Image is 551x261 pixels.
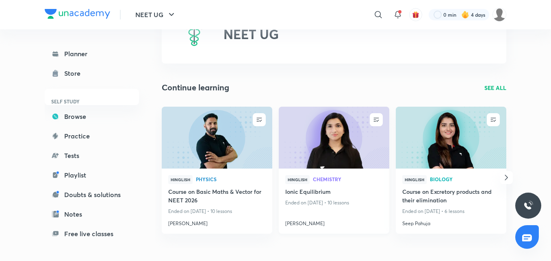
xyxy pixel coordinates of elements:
[196,177,266,182] a: Physics
[45,167,139,183] a: Playlist
[45,9,110,21] a: Company Logo
[412,11,419,18] img: avatar
[223,26,279,42] h2: NEET UG
[161,106,273,169] img: new-thumbnail
[285,175,310,184] span: Hinglish
[45,226,139,242] a: Free live classes
[461,11,469,19] img: streak
[285,197,383,208] p: Ended on [DATE] • 10 lessons
[196,177,266,182] span: Physics
[313,177,383,182] a: Chemistry
[168,217,266,227] a: [PERSON_NAME]
[285,187,383,197] a: Ionic Equilibrium
[278,106,390,169] img: new-thumbnail
[45,94,139,108] h6: SELF STUDY
[396,107,506,169] a: new-thumbnail
[402,187,500,206] a: Course on Excretory products and their elimination
[402,217,500,227] a: Seep Pahuja
[492,8,506,22] img: Tarmanjot Singh
[484,83,506,92] a: SEE ALL
[395,106,507,169] img: new-thumbnail
[402,175,427,184] span: Hinglish
[168,206,266,217] p: Ended on [DATE] • 10 lessons
[523,201,533,211] img: ttu
[402,206,500,217] p: Ended on [DATE] • 6 lessons
[430,177,500,182] span: Biology
[168,187,266,206] a: Course on Basic Maths & Vector for NEET 2026
[279,107,389,169] a: new-thumbnail
[285,217,383,227] a: [PERSON_NAME]
[45,128,139,144] a: Practice
[45,108,139,125] a: Browse
[130,7,181,23] button: NEET UG
[45,147,139,164] a: Tests
[181,21,207,47] img: NEET UG
[64,68,85,78] div: Store
[45,186,139,203] a: Doubts & solutions
[162,81,229,94] h2: Continue learning
[45,46,139,62] a: Planner
[45,9,110,19] img: Company Logo
[45,65,139,81] a: Store
[313,177,383,182] span: Chemistry
[168,175,193,184] span: Hinglish
[162,107,272,169] a: new-thumbnail
[45,206,139,222] a: Notes
[430,177,500,182] a: Biology
[409,8,422,21] button: avatar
